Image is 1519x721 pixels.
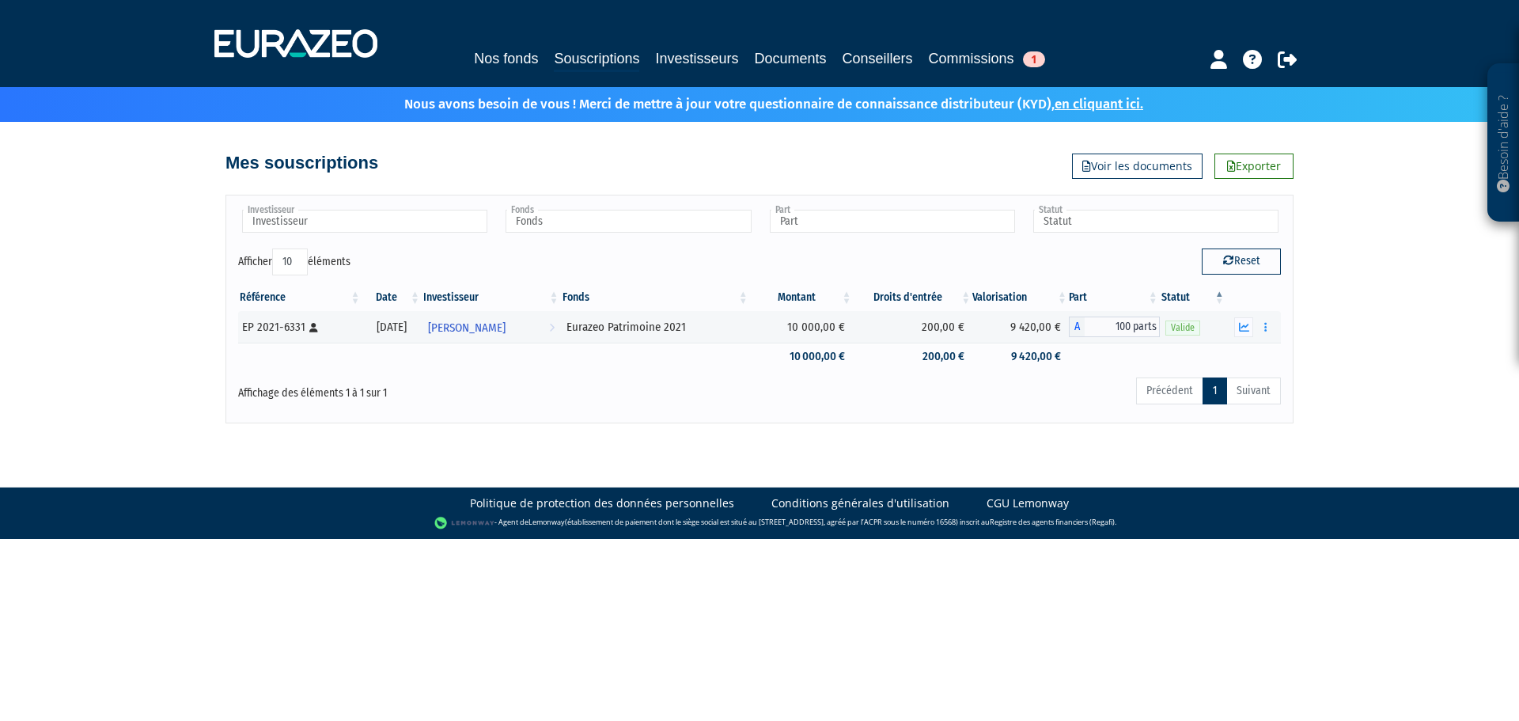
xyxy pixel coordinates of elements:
[843,47,913,70] a: Conseillers
[853,284,972,311] th: Droits d'entrée: activer pour trier la colonne par ordre croissant
[853,311,972,343] td: 200,00 €
[549,313,555,343] i: Voir l'investisseur
[238,249,350,275] label: Afficher éléments
[771,495,949,511] a: Conditions générales d'utilisation
[422,284,561,311] th: Investisseur: activer pour trier la colonne par ordre croissant
[750,311,854,343] td: 10 000,00 €
[929,47,1045,70] a: Commissions1
[16,515,1503,531] div: - Agent de (établissement de paiement dont le siège social est situé au [STREET_ADDRESS], agréé p...
[972,343,1069,370] td: 9 420,00 €
[238,284,362,311] th: Référence : activer pour trier la colonne par ordre croissant
[238,376,659,401] div: Affichage des éléments 1 à 1 sur 1
[1203,378,1227,404] a: 1
[309,323,318,332] i: [Français] Personne physique
[750,343,854,370] td: 10 000,00 €
[1202,249,1281,274] button: Reset
[225,154,378,173] h4: Mes souscriptions
[1214,154,1294,179] a: Exporter
[1069,317,1160,337] div: A - Eurazeo Patrimoine 2021
[358,91,1143,114] p: Nous avons besoin de vous ! Merci de mettre à jour votre questionnaire de connaissance distribute...
[1160,284,1226,311] th: Statut : activer pour trier la colonne par ordre d&eacute;croissant
[242,319,357,336] div: EP 2021-6331
[972,284,1069,311] th: Valorisation: activer pour trier la colonne par ordre croissant
[755,47,827,70] a: Documents
[990,517,1115,527] a: Registre des agents financiers (Regafi)
[362,284,422,311] th: Date: activer pour trier la colonne par ordre croissant
[1069,284,1160,311] th: Part: activer pour trier la colonne par ordre croissant
[750,284,854,311] th: Montant: activer pour trier la colonne par ordre croissant
[1494,72,1513,214] p: Besoin d'aide ?
[474,47,538,70] a: Nos fonds
[1023,51,1045,67] span: 1
[853,343,972,370] td: 200,00 €
[422,311,561,343] a: [PERSON_NAME]
[428,313,506,343] span: [PERSON_NAME]
[214,29,377,58] img: 1732889491-logotype_eurazeo_blanc_rvb.png
[655,47,738,70] a: Investisseurs
[554,47,639,72] a: Souscriptions
[561,284,750,311] th: Fonds: activer pour trier la colonne par ordre croissant
[1085,317,1160,337] span: 100 parts
[1055,96,1143,112] a: en cliquant ici.
[566,319,744,336] div: Eurazeo Patrimoine 2021
[434,515,495,531] img: logo-lemonway.png
[470,495,734,511] a: Politique de protection des données personnelles
[1069,317,1085,337] span: A
[987,495,1069,511] a: CGU Lemonway
[272,249,308,275] select: Afficheréléments
[972,311,1069,343] td: 9 420,00 €
[528,517,565,527] a: Lemonway
[1165,321,1200,336] span: Valide
[1072,154,1203,179] a: Voir les documents
[368,319,416,336] div: [DATE]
